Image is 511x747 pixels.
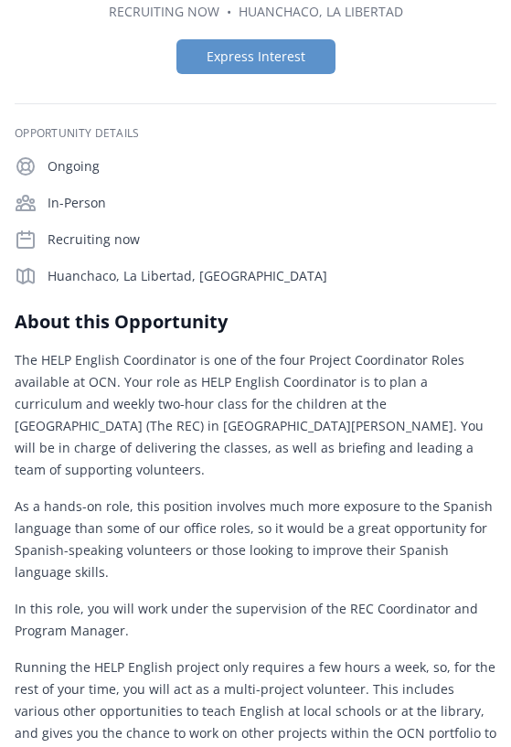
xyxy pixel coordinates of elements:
[15,309,496,335] h2: About this Opportunity
[48,194,496,212] p: In-Person
[176,39,335,74] button: Express Interest
[48,267,496,285] p: Huanchaco, La Libertad, [GEOGRAPHIC_DATA]
[15,598,496,642] p: In this role, you will work under the supervision of the REC Coordinator and Program Manager.
[48,157,496,176] p: Ongoing
[239,3,403,21] dd: Huanchaco, La Libertad
[15,496,496,583] p: As a hands-on role, this position involves much more exposure to the Spanish language than some o...
[48,230,496,249] p: Recruiting now
[15,126,496,141] h3: Opportunity Details
[15,349,496,481] p: The HELP English Coordinator is one of the four Project Coordinator Roles available at OCN. Your ...
[227,3,231,21] div: •
[109,3,219,21] dd: Recruiting now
